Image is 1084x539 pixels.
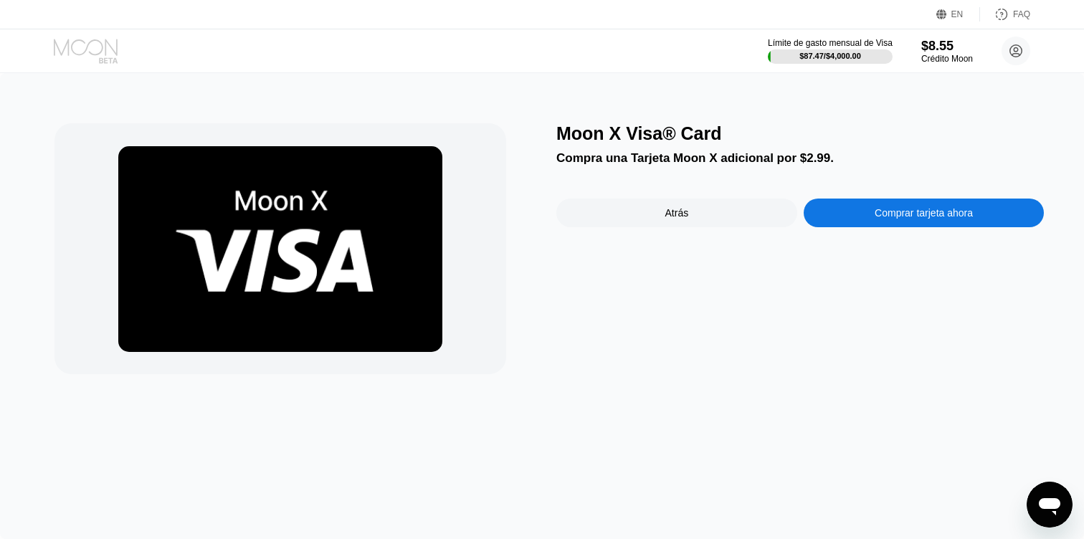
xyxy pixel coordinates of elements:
div: Atrás [665,207,689,219]
div: Moon X Visa® Card [556,123,1044,144]
iframe: Botón para iniciar la ventana de mensajería [1027,482,1073,528]
div: Comprar tarjeta ahora [804,199,1045,227]
div: Compra una Tarjeta Moon X adicional por $2.99. [556,151,1044,166]
div: $8.55 [921,39,973,54]
div: FAQ [980,7,1030,22]
div: EN [951,9,964,19]
div: Crédito Moon [921,54,973,64]
div: FAQ [1013,9,1030,19]
div: $8.55Crédito Moon [921,39,973,64]
div: Límite de gasto mensual de Visa$87.47/$4,000.00 [768,38,893,64]
div: Límite de gasto mensual de Visa [768,38,893,48]
div: Comprar tarjeta ahora [875,207,973,219]
div: $87.47 / $4,000.00 [799,52,861,60]
div: EN [936,7,980,22]
div: Atrás [556,199,797,227]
